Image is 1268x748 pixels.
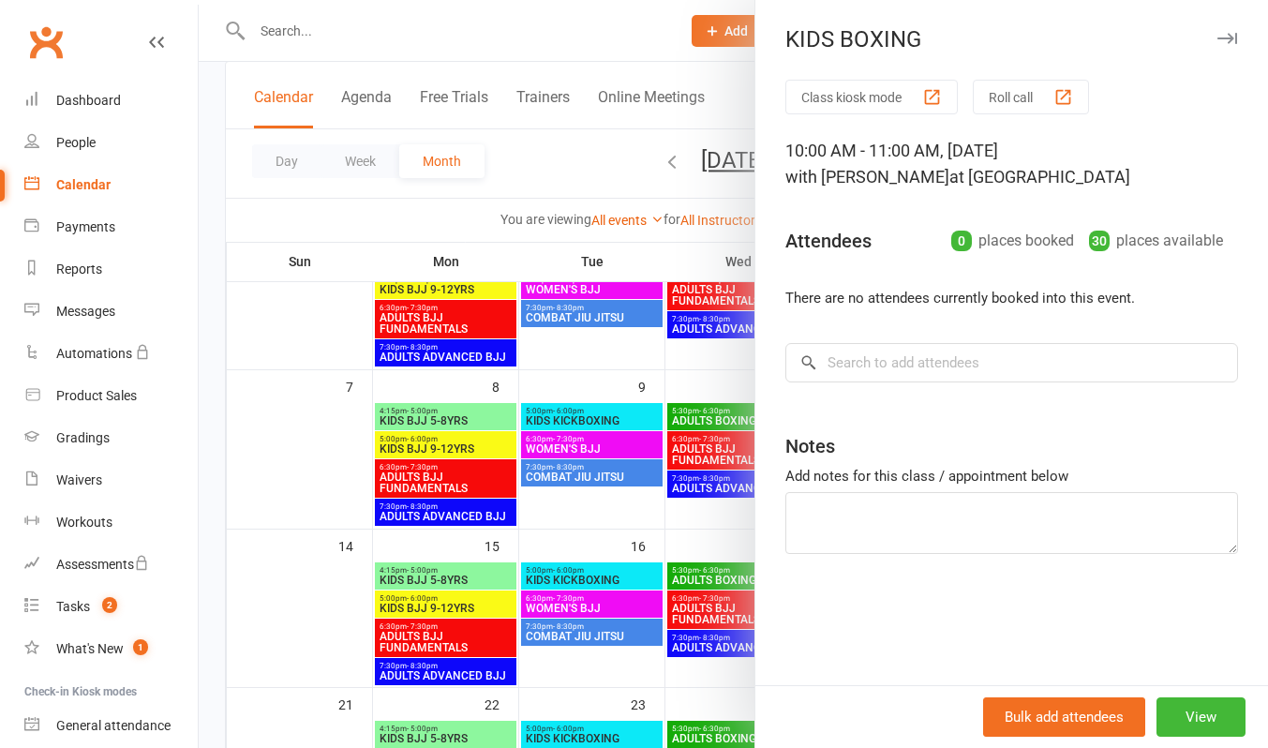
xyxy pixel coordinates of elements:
[983,697,1145,737] button: Bulk add attendees
[785,465,1238,487] div: Add notes for this class / appointment below
[56,557,149,572] div: Assessments
[24,164,198,206] a: Calendar
[24,459,198,501] a: Waivers
[785,287,1238,309] li: There are no attendees currently booked into this event.
[56,641,124,656] div: What's New
[785,80,958,114] button: Class kiosk mode
[785,138,1238,190] div: 10:00 AM - 11:00 AM, [DATE]
[56,93,121,108] div: Dashboard
[56,262,102,277] div: Reports
[56,599,90,614] div: Tasks
[102,597,117,613] span: 2
[56,135,96,150] div: People
[24,705,198,747] a: General attendance kiosk mode
[56,430,110,445] div: Gradings
[24,501,198,544] a: Workouts
[56,388,137,403] div: Product Sales
[133,639,148,655] span: 1
[24,586,198,628] a: Tasks 2
[56,219,115,234] div: Payments
[24,206,198,248] a: Payments
[24,628,198,670] a: What's New1
[755,26,1268,52] div: KIDS BOXING
[56,515,112,530] div: Workouts
[56,177,111,192] div: Calendar
[973,80,1089,114] button: Roll call
[949,167,1130,187] span: at [GEOGRAPHIC_DATA]
[785,228,872,254] div: Attendees
[24,80,198,122] a: Dashboard
[24,291,198,333] a: Messages
[24,417,198,459] a: Gradings
[22,19,69,66] a: Clubworx
[24,375,198,417] a: Product Sales
[24,544,198,586] a: Assessments
[1089,228,1223,254] div: places available
[785,433,835,459] div: Notes
[24,333,198,375] a: Automations
[56,304,115,319] div: Messages
[56,718,171,733] div: General attendance
[24,122,198,164] a: People
[1089,231,1110,251] div: 30
[785,343,1238,382] input: Search to add attendees
[951,231,972,251] div: 0
[56,346,132,361] div: Automations
[951,228,1074,254] div: places booked
[785,167,949,187] span: with [PERSON_NAME]
[24,248,198,291] a: Reports
[56,472,102,487] div: Waivers
[1156,697,1246,737] button: View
